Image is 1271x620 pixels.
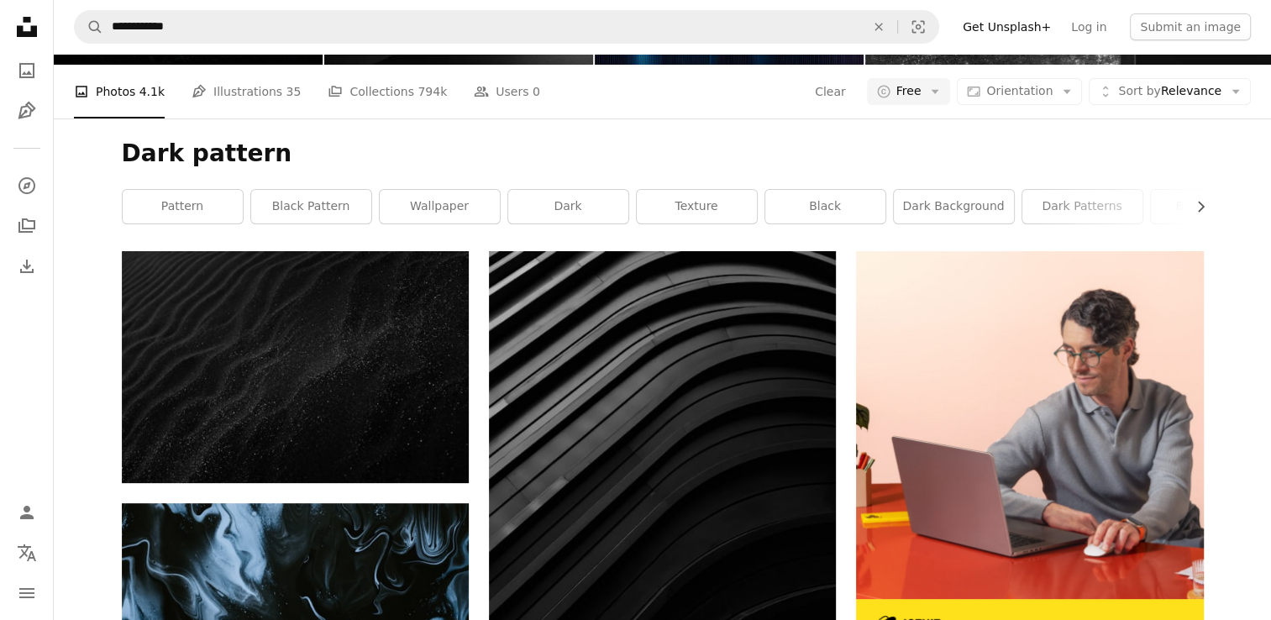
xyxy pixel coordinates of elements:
a: background [1151,190,1271,223]
span: 794k [418,82,447,101]
a: wallpaper [380,190,500,223]
a: grey sand wave [122,359,469,374]
button: Search Unsplash [75,11,103,43]
a: Explore [10,169,44,202]
img: file-1722962848292-892f2e7827caimage [856,251,1203,598]
a: Illustrations [10,94,44,128]
span: Relevance [1118,83,1221,100]
button: Sort byRelevance [1089,78,1251,105]
span: 35 [286,82,302,101]
a: black and white spiral stairs [489,479,836,494]
img: grey sand wave [122,251,469,482]
button: Clear [860,11,897,43]
a: Download History [10,250,44,283]
a: black pattern [251,190,371,223]
button: Free [867,78,951,105]
button: Menu [10,576,44,610]
span: Orientation [986,84,1053,97]
button: Orientation [957,78,1082,105]
a: Home — Unsplash [10,10,44,47]
a: Log in [1061,13,1116,40]
button: Submit an image [1130,13,1251,40]
button: Language [10,536,44,570]
a: Collections 794k [328,65,447,118]
button: Visual search [898,11,938,43]
a: dark background [894,190,1014,223]
a: Photos [10,54,44,87]
h1: Dark pattern [122,139,1204,169]
span: 0 [533,82,540,101]
form: Find visuals sitewide [74,10,939,44]
a: texture [637,190,757,223]
a: Log in / Sign up [10,496,44,529]
span: Free [896,83,922,100]
a: dark patterns [1022,190,1142,223]
a: pattern [123,190,243,223]
span: Sort by [1118,84,1160,97]
a: dark [508,190,628,223]
button: scroll list to the right [1185,190,1204,223]
a: Illustrations 35 [192,65,301,118]
button: Clear [814,78,847,105]
a: Get Unsplash+ [953,13,1061,40]
a: Users 0 [474,65,540,118]
a: black [765,190,885,223]
a: Collections [10,209,44,243]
